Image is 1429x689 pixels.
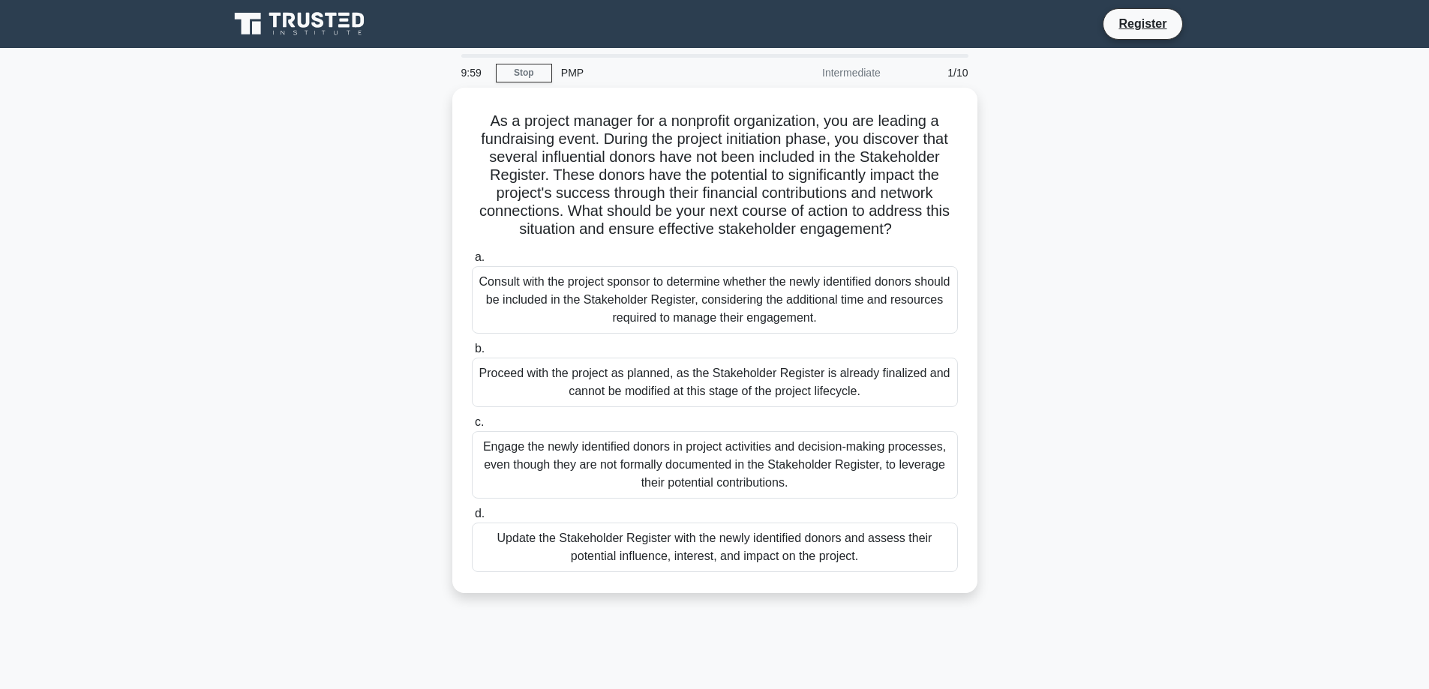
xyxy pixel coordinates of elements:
a: Stop [496,64,552,82]
div: Intermediate [758,58,890,88]
span: d. [475,507,485,520]
div: PMP [552,58,758,88]
span: a. [475,250,485,263]
a: Register [1109,14,1175,33]
div: Proceed with the project as planned, as the Stakeholder Register is already finalized and cannot ... [472,358,958,407]
span: b. [475,342,485,355]
div: Update the Stakeholder Register with the newly identified donors and assess their potential influ... [472,523,958,572]
h5: As a project manager for a nonprofit organization, you are leading a fundraising event. During th... [470,112,959,239]
div: Engage the newly identified donors in project activities and decision-making processes, even thou... [472,431,958,499]
span: c. [475,415,484,428]
div: 9:59 [452,58,496,88]
div: 1/10 [890,58,977,88]
div: Consult with the project sponsor to determine whether the newly identified donors should be inclu... [472,266,958,334]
